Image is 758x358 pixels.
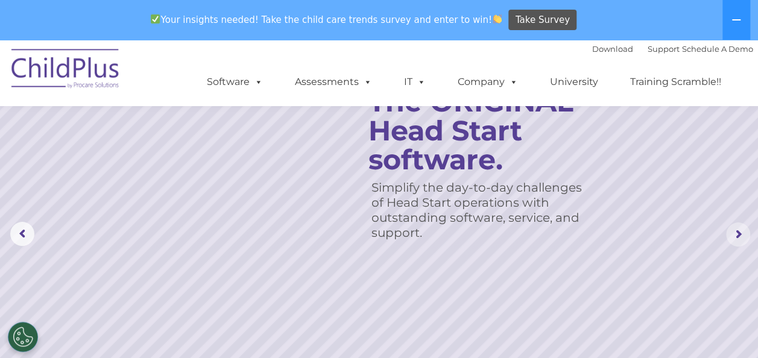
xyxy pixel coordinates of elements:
span: Your insights needed! Take the child care trends survey and enter to win! [146,8,507,31]
span: Take Survey [516,10,570,31]
a: IT [392,70,438,94]
a: Take Survey [508,10,576,31]
span: Last name [168,80,204,89]
a: Assessments [283,70,384,94]
a: Download [592,44,633,54]
a: Support [648,44,680,54]
img: ChildPlus by Procare Solutions [5,40,126,101]
span: Phone number [168,129,219,138]
font: | [592,44,753,54]
button: Cookies Settings [8,322,38,352]
a: Learn More [370,219,463,245]
a: Training Scramble!! [618,70,733,94]
a: Company [446,70,530,94]
a: University [538,70,610,94]
img: ✅ [151,14,160,24]
rs-layer: The ORIGINAL Head Start software. [368,87,605,174]
rs-layer: Simplify the day-to-day challenges of Head Start operations with outstanding software, service, a... [371,180,593,240]
a: Schedule A Demo [682,44,753,54]
img: 👏 [493,14,502,24]
a: Software [195,70,275,94]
